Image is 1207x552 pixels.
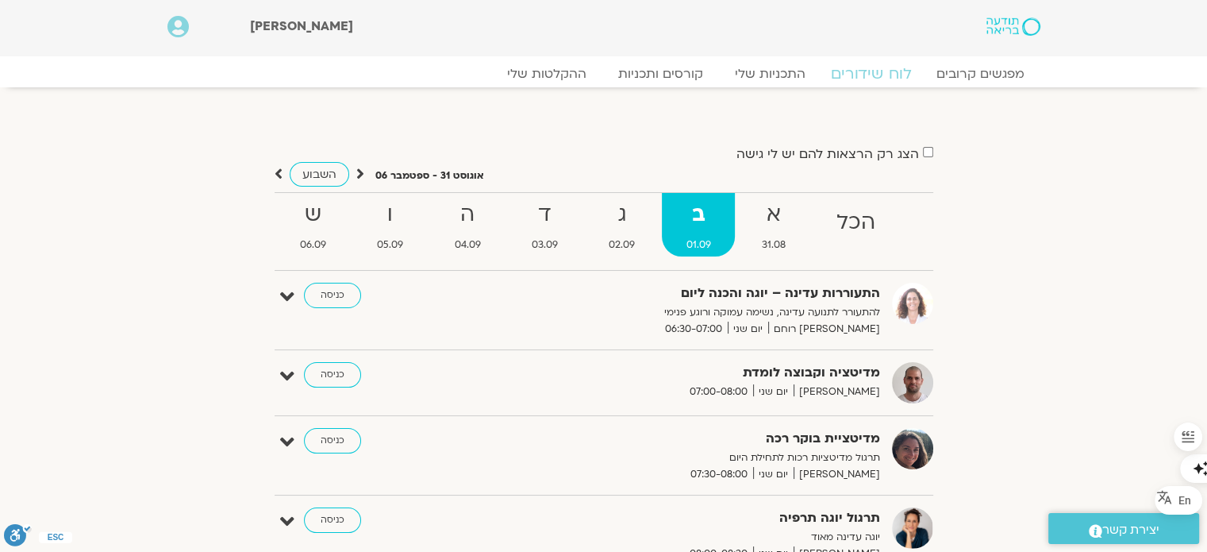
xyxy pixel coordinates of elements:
a: ג02.09 [585,193,659,257]
span: [PERSON_NAME] [794,466,880,483]
span: 31.08 [738,237,809,253]
span: יצירת קשר [1102,519,1159,541]
p: אוגוסט 31 - ספטמבר 06 [375,168,484,184]
strong: מדיטציית בוקר רכה [491,428,880,450]
strong: הכל [813,205,899,241]
span: 07:30-08:00 [685,466,753,483]
span: [PERSON_NAME] [250,17,353,35]
a: ההקלטות שלי [491,66,602,82]
p: להתעורר לתנועה עדינה, נשימה עמוקה ורוגע פנימי [491,304,880,321]
span: [PERSON_NAME] [794,384,880,400]
a: יצירת קשר [1048,513,1199,544]
a: ו05.09 [353,193,427,257]
a: ב01.09 [662,193,734,257]
strong: א [738,197,809,233]
span: 01.09 [662,237,734,253]
a: השבוע [290,162,349,187]
a: קורסים ותכניות [602,66,719,82]
strong: ב [662,197,734,233]
strong: ג [585,197,659,233]
span: 06.09 [276,237,350,253]
a: כניסה [304,283,361,308]
span: 03.09 [508,237,582,253]
strong: ו [353,197,427,233]
a: הכל [813,193,899,257]
strong: ש [276,197,350,233]
span: 05.09 [353,237,427,253]
strong: תרגול יוגה תרפיה [491,508,880,529]
strong: ד [508,197,582,233]
nav: Menu [167,66,1040,82]
a: כניסה [304,362,361,388]
span: 02.09 [585,237,659,253]
strong: ה [430,197,504,233]
strong: התעוררות עדינה – יוגה והכנה ליום [491,283,880,304]
p: תרגול מדיטציות רכות לתחילת היום [491,450,880,466]
a: כניסה [304,428,361,454]
span: 04.09 [430,237,504,253]
span: יום שני [753,384,794,400]
span: 07:00-08:00 [684,384,753,400]
span: יום שני [728,321,768,338]
span: השבוע [302,167,336,182]
a: ד03.09 [508,193,582,257]
a: ש06.09 [276,193,350,257]
label: הצג רק הרצאות להם יש לי גישה [736,147,919,161]
a: כניסה [304,508,361,533]
p: יוגה עדינה מאוד [491,529,880,546]
span: יום שני [753,466,794,483]
span: [PERSON_NAME] רוחם [768,321,880,338]
a: מפגשים קרובים [921,66,1040,82]
a: ה04.09 [430,193,504,257]
a: א31.08 [738,193,809,257]
a: לוח שידורים [811,64,930,83]
a: התכניות שלי [719,66,821,82]
strong: מדיטציה וקבוצה לומדת [491,362,880,384]
span: 06:30-07:00 [659,321,728,338]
